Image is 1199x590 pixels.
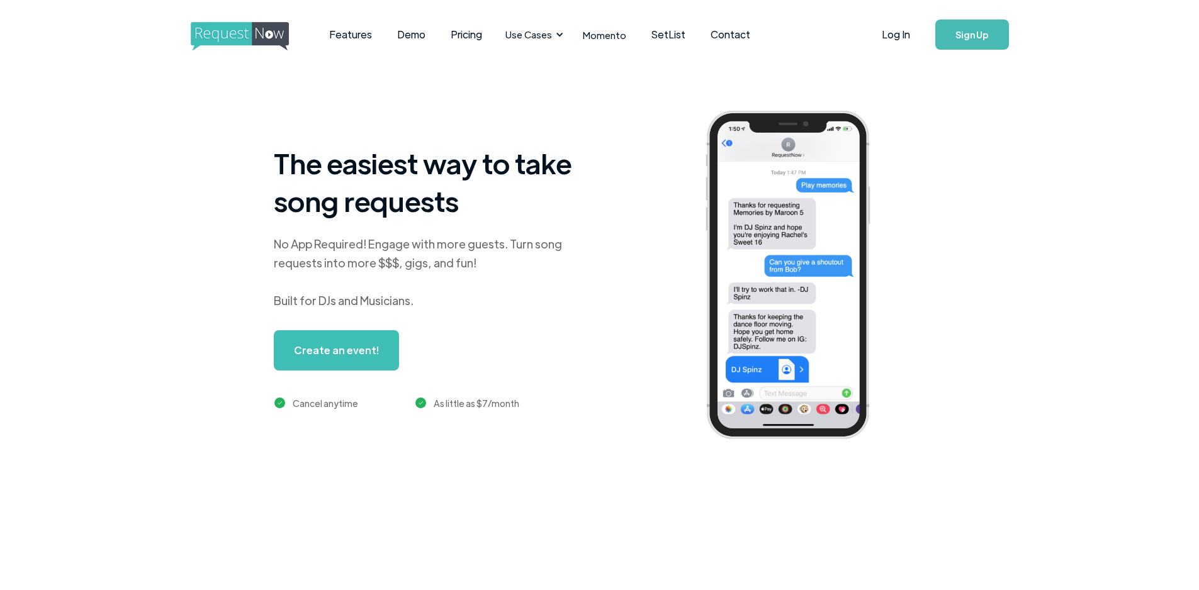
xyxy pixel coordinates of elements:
a: Create an event! [274,330,399,370]
img: green checkmark [274,398,285,408]
a: Features [317,15,385,54]
a: Sign Up [935,19,1009,50]
a: Demo [385,15,438,54]
div: No App Required! Engage with more guests. Turn song requests into more $$$, gigs, and fun! Built ... [274,235,588,310]
div: Cancel anytime [293,396,358,411]
div: As little as $7/month [434,396,519,411]
a: SetList [639,15,698,54]
a: Pricing [438,15,495,54]
div: Use Cases [505,28,552,42]
h1: The easiest way to take song requests [274,144,588,220]
img: green checkmark [415,398,426,408]
a: home [191,22,285,47]
a: Log In [869,13,923,57]
a: Momento [570,16,639,53]
a: Contact [698,15,763,54]
div: Use Cases [498,15,567,54]
img: requestnow logo [191,22,312,51]
img: iphone screenshot [691,102,904,452]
